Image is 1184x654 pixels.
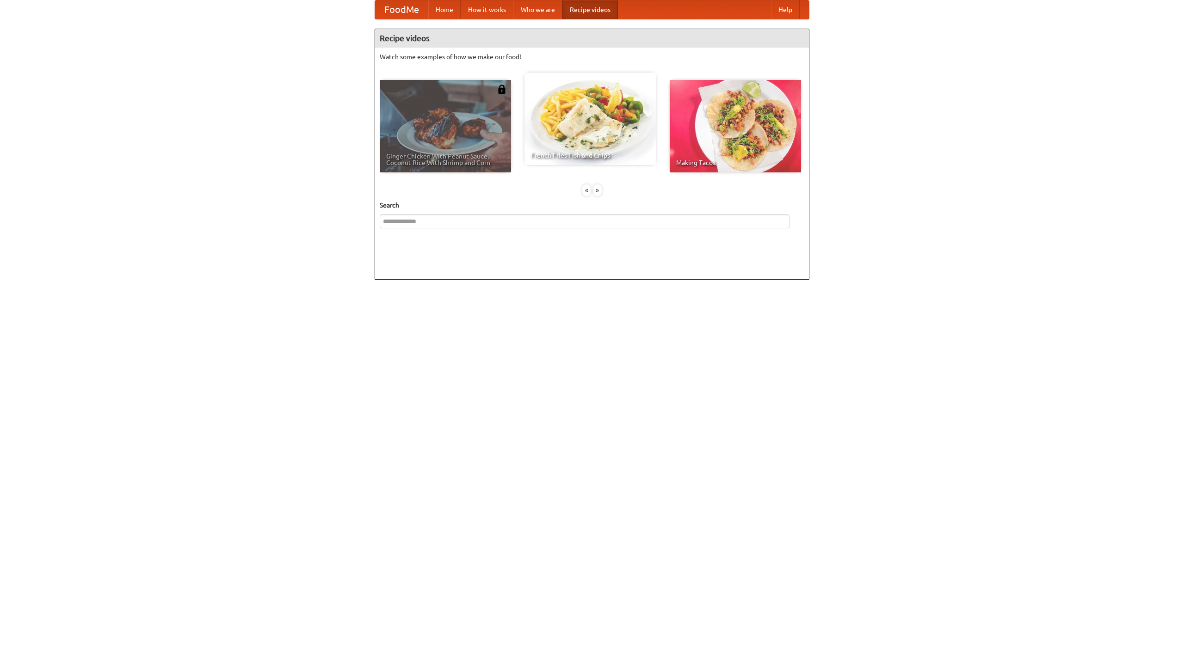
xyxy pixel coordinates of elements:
a: How it works [461,0,513,19]
a: FoodMe [375,0,428,19]
h4: Recipe videos [375,29,809,48]
a: Making Tacos [670,80,801,172]
a: Who we are [513,0,562,19]
a: Help [771,0,800,19]
div: « [582,184,591,196]
a: Home [428,0,461,19]
span: French Fries Fish and Chips [531,152,649,159]
h5: Search [380,201,804,210]
p: Watch some examples of how we make our food! [380,52,804,61]
span: Making Tacos [676,159,795,166]
a: Recipe videos [562,0,618,19]
img: 483408.png [497,85,506,94]
div: » [593,184,602,196]
a: French Fries Fish and Chips [524,73,656,165]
